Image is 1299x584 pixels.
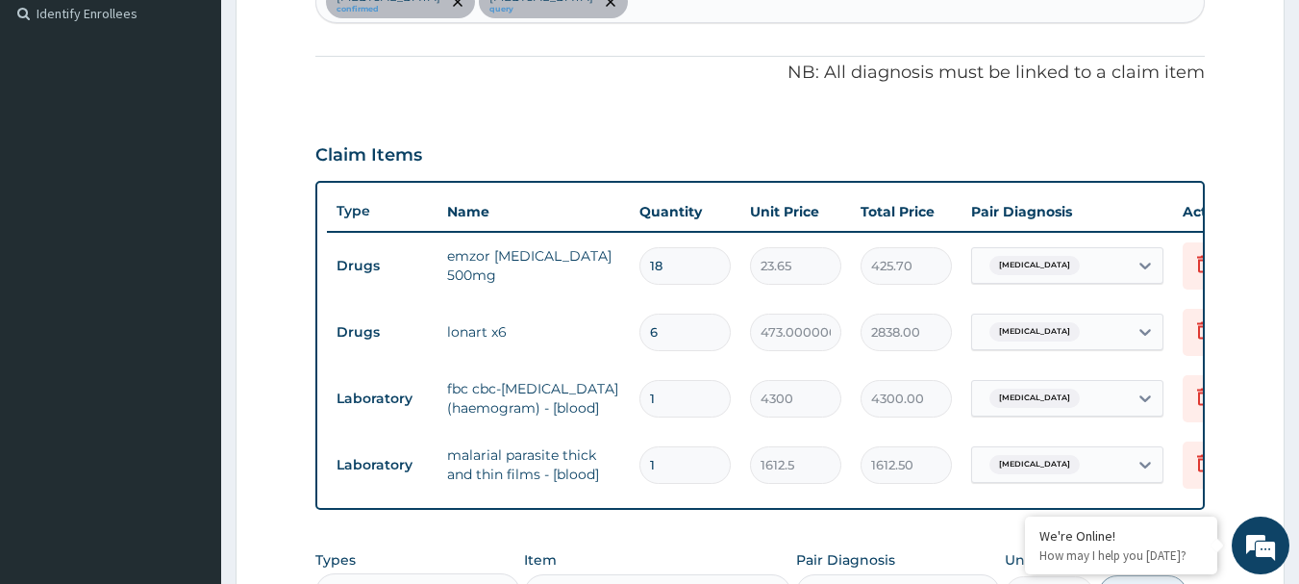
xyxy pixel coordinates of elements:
[112,171,265,366] span: We're online!
[1173,192,1269,231] th: Actions
[989,455,1080,474] span: [MEDICAL_DATA]
[989,389,1080,408] span: [MEDICAL_DATA]
[36,96,78,144] img: d_794563401_company_1708531726252_794563401
[437,369,630,427] td: fbc cbc-[MEDICAL_DATA] (haemogram) - [blood]
[437,436,630,494] td: malarial parasite thick and thin films - [blood]
[327,447,437,483] td: Laboratory
[630,192,740,231] th: Quantity
[1039,547,1203,564] p: How may I help you today?
[327,193,437,229] th: Type
[1039,527,1203,545] div: We're Online!
[327,315,437,350] td: Drugs
[437,192,630,231] th: Name
[315,10,362,56] div: Minimize live chat window
[315,145,422,166] h3: Claim Items
[327,381,437,417] td: Laboratory
[100,108,323,133] div: Chat with us now
[962,192,1173,231] th: Pair Diagnosis
[337,5,440,14] small: confirmed
[796,550,895,570] label: Pair Diagnosis
[10,384,366,451] textarea: Type your message and hit 'Enter'
[851,192,962,231] th: Total Price
[1005,550,1074,570] label: Unit Price
[315,552,356,569] label: Types
[315,61,1206,86] p: NB: All diagnosis must be linked to a claim item
[437,313,630,351] td: lonart x6
[437,237,630,294] td: emzor [MEDICAL_DATA] 500mg
[489,5,593,14] small: query
[989,256,1080,275] span: [MEDICAL_DATA]
[524,550,557,570] label: Item
[989,322,1080,342] span: [MEDICAL_DATA]
[327,248,437,284] td: Drugs
[740,192,851,231] th: Unit Price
